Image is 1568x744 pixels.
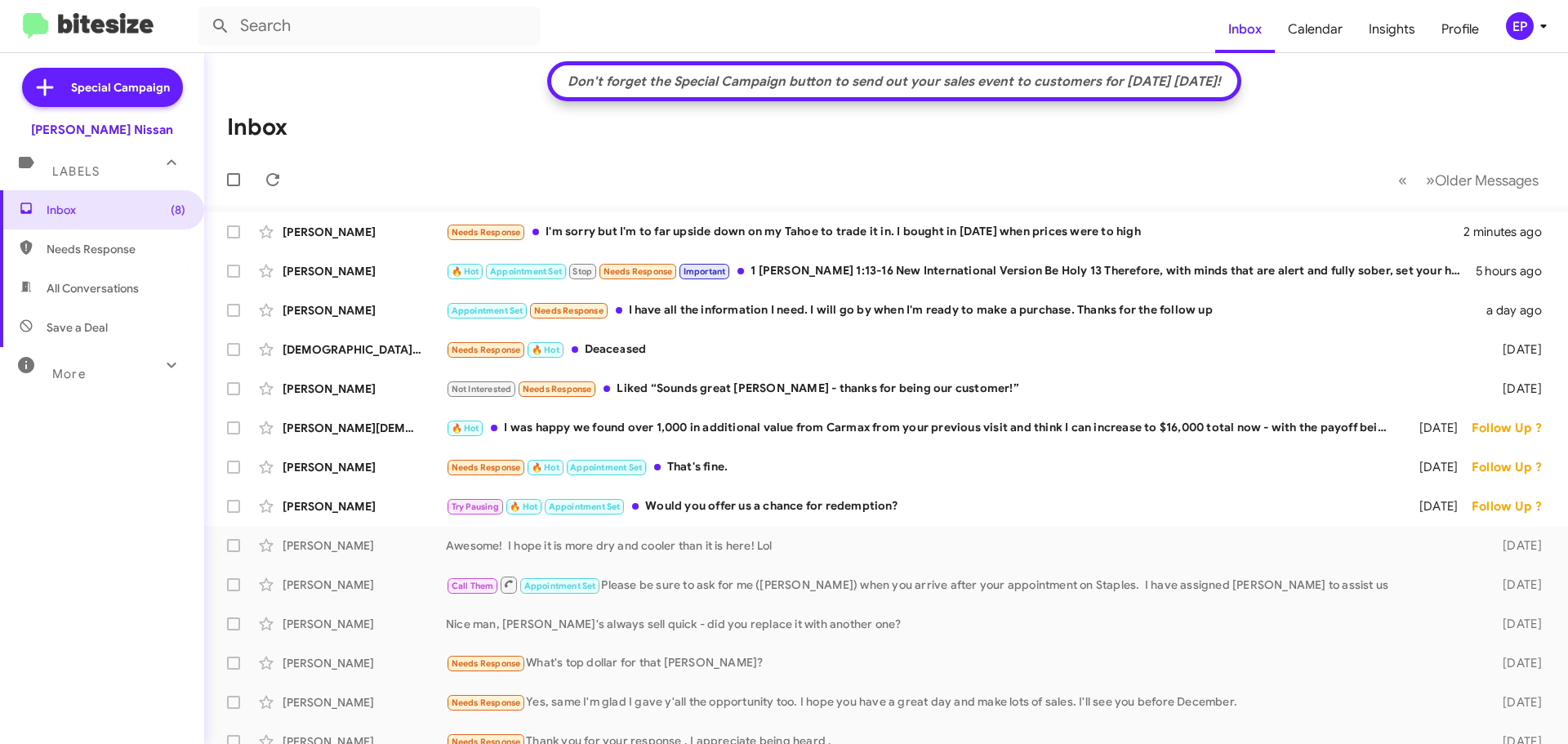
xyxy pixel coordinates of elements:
nav: Page navigation example [1389,163,1548,197]
div: 1 [PERSON_NAME] 1:13-16 New International Version Be Holy 13 Therefore, with minds that are alert... [446,262,1476,281]
div: [PERSON_NAME] [283,616,446,632]
div: [DATE] [1398,498,1472,515]
button: Next [1416,163,1548,197]
span: Needs Response [452,697,521,708]
div: I was happy we found over 1,000 in additional value from Carmax from your previous visit and thin... [446,419,1398,438]
div: That's fine. [446,458,1398,477]
div: Liked “Sounds great [PERSON_NAME] - thanks for being our customer!” [446,380,1477,399]
span: All Conversations [47,280,139,296]
div: [DATE] [1398,459,1472,475]
div: [DATE] [1477,655,1555,671]
span: 🔥 Hot [532,345,559,355]
span: 🔥 Hot [452,423,479,434]
div: Follow Up ? [1472,420,1555,436]
a: Insights [1356,6,1428,53]
button: Previous [1388,163,1417,197]
span: Appointment Set [549,501,621,512]
div: a day ago [1477,302,1555,319]
span: Appointment Set [524,581,596,591]
div: [PERSON_NAME] Nissan [31,122,173,138]
a: Special Campaign [22,68,183,107]
div: [PERSON_NAME] [283,302,446,319]
h1: Inbox [227,114,287,140]
span: Needs Response [452,658,521,669]
div: [DATE] [1477,577,1555,593]
span: Appointment Set [490,266,562,277]
span: Stop [572,266,592,277]
div: [PERSON_NAME] [283,381,446,397]
div: [PERSON_NAME] [283,655,446,671]
div: Please be sure to ask for me ([PERSON_NAME]) when you arrive after your appointment on Staples. I... [446,575,1477,595]
span: Needs Response [452,227,521,238]
div: Follow Up ? [1472,459,1555,475]
span: Needs Response [534,305,604,316]
div: 5 hours ago [1476,263,1555,279]
span: 🔥 Hot [452,266,479,277]
div: [DATE] [1477,616,1555,632]
input: Search [198,7,541,46]
span: » [1426,170,1435,190]
div: I'm sorry but I'm to far upside down on my Tahoe to trade it in. I bought in [DATE] when prices w... [446,223,1463,242]
div: 2 minutes ago [1463,224,1555,240]
span: Older Messages [1435,172,1539,189]
span: Try Pausing [452,501,499,512]
span: Special Campaign [71,79,170,96]
div: Nice man, [PERSON_NAME]'s always sell quick - did you replace it with another one? [446,616,1477,632]
span: Not Interested [452,384,512,394]
div: Awesome! I hope it is more dry and cooler than it is here! Lol [446,537,1477,554]
a: Inbox [1215,6,1275,53]
div: [DATE] [1477,694,1555,711]
span: (8) [171,202,185,218]
span: Needs Response [452,345,521,355]
div: [DATE] [1477,341,1555,358]
div: EP [1506,12,1534,40]
span: Call Them [452,581,494,591]
span: Labels [52,164,100,179]
span: « [1398,170,1407,190]
div: [PERSON_NAME] [283,224,446,240]
a: Calendar [1275,6,1356,53]
div: Deaceased [446,341,1477,359]
span: Needs Response [47,241,185,257]
span: Needs Response [452,462,521,473]
span: Inbox [47,202,185,218]
span: Save a Deal [47,319,108,336]
span: 🔥 Hot [532,462,559,473]
div: [PERSON_NAME][DEMOGRAPHIC_DATA] [283,420,446,436]
div: [DATE] [1477,381,1555,397]
div: [PERSON_NAME] [283,498,446,515]
div: [DATE] [1398,420,1472,436]
div: [DATE] [1477,537,1555,554]
div: Follow Up ? [1472,498,1555,515]
div: What's top dollar for that [PERSON_NAME]? [446,654,1477,673]
div: [PERSON_NAME] [283,459,446,475]
div: [PERSON_NAME] [283,577,446,593]
span: Appointment Set [570,462,642,473]
div: [PERSON_NAME] [283,537,446,554]
a: Profile [1428,6,1492,53]
div: Yes, same I'm glad I gave y'all the opportunity too. I hope you have a great day and make lots of... [446,693,1477,712]
span: Needs Response [604,266,673,277]
span: More [52,367,86,381]
div: [DEMOGRAPHIC_DATA][PERSON_NAME] [283,341,446,358]
span: Important [684,266,726,277]
button: EP [1492,12,1550,40]
span: 🔥 Hot [510,501,537,512]
span: Needs Response [523,384,592,394]
span: Appointment Set [452,305,523,316]
div: Would you offer us a chance for redemption? [446,497,1398,516]
div: Don't forget the Special Campaign button to send out your sales event to customers for [DATE] [DA... [559,74,1229,90]
div: I have all the information I need. I will go by when I'm ready to make a purchase. Thanks for the... [446,301,1477,320]
div: [PERSON_NAME] [283,694,446,711]
div: [PERSON_NAME] [283,263,446,279]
